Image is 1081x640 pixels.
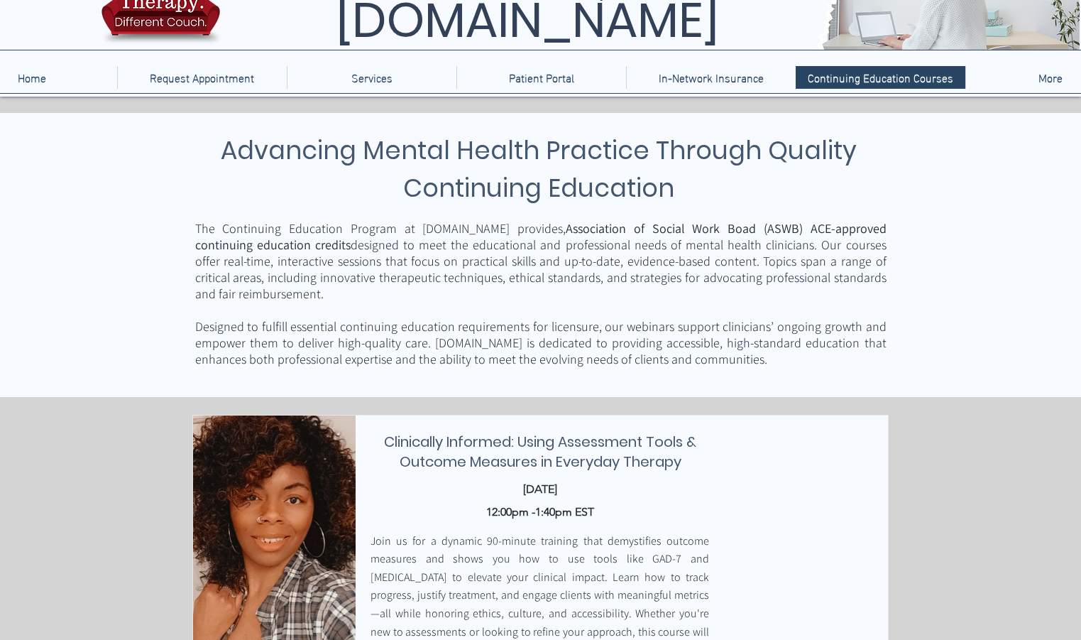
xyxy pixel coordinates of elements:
span: Association of Social Work Boad (ASWB) ACE-approved continuing education credits [195,220,887,253]
p: Patient Portal [502,66,581,89]
span: [DATE] [523,482,557,496]
span: Clinically Informed: Using Assessment Tools & Outcome Measures in Everyday Therapy [384,432,696,472]
img: 12:00pm -1:40pm EST [193,416,356,640]
p: Request Appointment [143,66,261,89]
p: More [1031,66,1070,89]
span: Designed to fulfill essential continuing education requirements for licensure, our webinars suppo... [195,318,887,367]
a: Patient Portal [456,66,626,89]
p: Home [11,66,53,89]
span: The Continuing Education Program at [DOMAIN_NAME] provides, designed to meet the educational and ... [195,220,887,302]
a: Continuing Education Courses [796,66,965,89]
a: In-Network Insurance [626,66,796,89]
p: Services [344,66,400,89]
h3: Advancing Mental Health Practice Through Quality Continuing Education [193,131,884,207]
a: Request Appointment [117,66,287,89]
div: Services [287,66,456,89]
p: In-Network Insurance [652,66,771,89]
p: Continuing Education Courses [801,66,960,89]
span: 12:00pm -1:40pm EST [486,505,594,519]
img: Presenter 2 [725,416,888,640]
